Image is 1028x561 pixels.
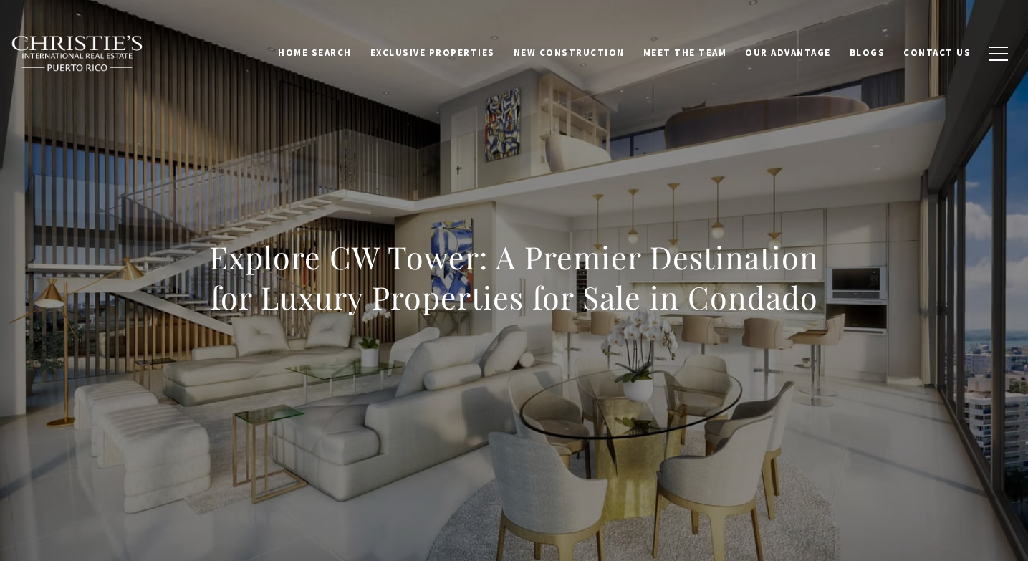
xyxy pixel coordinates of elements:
span: Blogs [850,47,885,59]
a: Home Search [269,39,361,67]
a: New Construction [504,39,634,67]
span: New Construction [514,47,625,59]
a: Meet the Team [634,39,736,67]
h1: Explore CW Tower: A Premier Destination for Luxury Properties for Sale in Condado [198,237,830,317]
a: Our Advantage [736,39,840,67]
span: Our Advantage [745,47,831,59]
img: Christie's International Real Estate black text logo [11,35,144,72]
span: Exclusive Properties [370,47,495,59]
span: Contact Us [903,47,971,59]
a: Exclusive Properties [361,39,504,67]
a: Blogs [840,39,895,67]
